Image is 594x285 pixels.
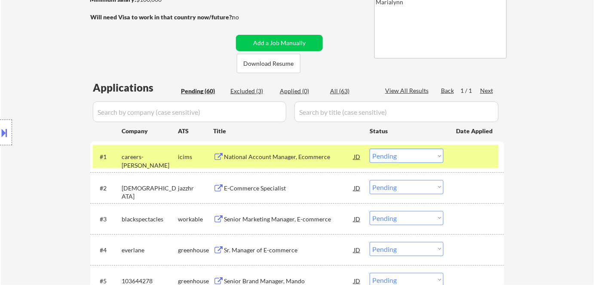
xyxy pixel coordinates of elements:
div: JD [353,242,361,257]
div: All (63) [330,87,373,95]
button: Add a Job Manually [236,35,323,51]
div: ATS [178,127,213,135]
div: #4 [100,246,115,254]
div: jazzhr [178,184,213,193]
div: Date Applied [456,127,494,135]
div: #3 [100,215,115,224]
div: Title [213,127,361,135]
div: View All Results [385,86,431,95]
button: Download Resume [237,54,300,73]
div: blackspectacles [122,215,178,224]
div: JD [353,211,361,227]
div: workable [178,215,213,224]
div: Back [441,86,455,95]
strong: Will need Visa to work in that country now/future?: [90,13,233,21]
div: National Account Manager, Ecommerce [224,153,354,161]
div: Senior Marketing Manager, E-commerce [224,215,354,224]
div: E-Commerce Specialist [224,184,354,193]
input: Search by title (case sensitive) [294,101,499,122]
div: no [232,13,257,21]
div: Excluded (3) [230,87,273,95]
div: Status [370,123,444,138]
div: icims [178,153,213,161]
div: 1 / 1 [460,86,480,95]
div: Next [480,86,494,95]
div: JD [353,180,361,196]
div: greenhouse [178,246,213,254]
div: JD [353,149,361,164]
input: Search by company (case sensitive) [93,101,286,122]
div: Sr. Manager of E-commerce [224,246,354,254]
div: Pending (60) [181,87,224,95]
div: Applied (0) [280,87,323,95]
div: everlane [122,246,178,254]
